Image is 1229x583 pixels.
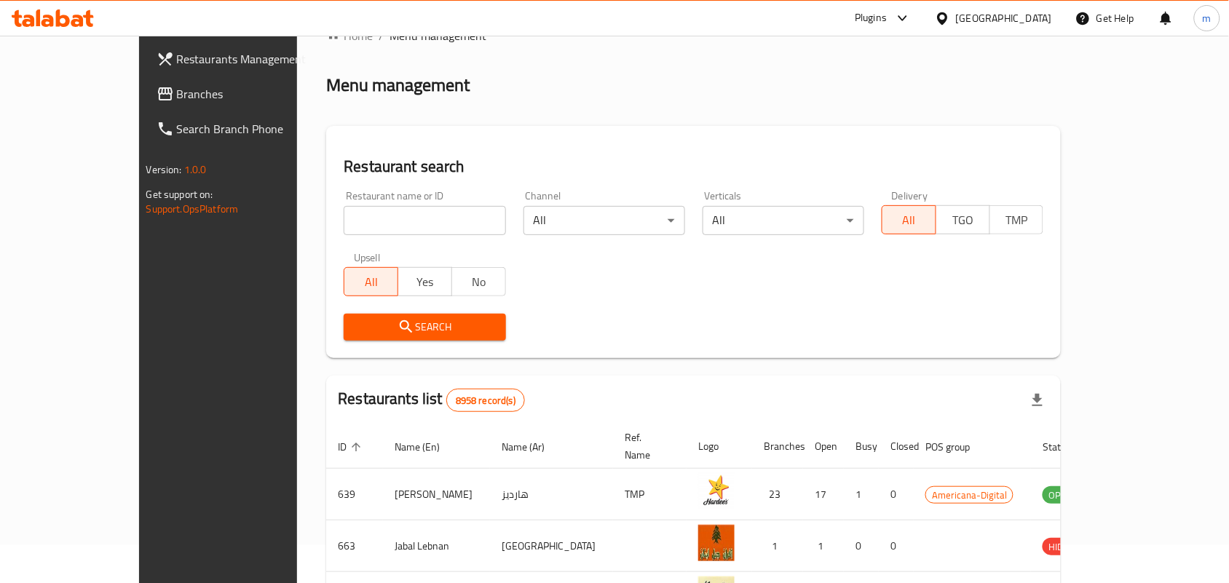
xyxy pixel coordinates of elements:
[888,210,930,231] span: All
[752,424,803,469] th: Branches
[1203,10,1212,26] span: m
[326,74,470,97] h2: Menu management
[404,271,446,293] span: Yes
[925,438,989,456] span: POS group
[698,525,735,561] img: Jabal Lebnan
[326,469,383,520] td: 639
[892,191,928,201] label: Delivery
[1020,383,1055,418] div: Export file
[146,185,213,204] span: Get support on:
[1043,487,1078,504] span: OPEN
[803,424,844,469] th: Open
[844,424,879,469] th: Busy
[752,520,803,572] td: 1
[458,271,500,293] span: No
[989,205,1044,234] button: TMP
[344,156,1043,178] h2: Restaurant search
[145,111,344,146] a: Search Branch Phone
[354,253,381,263] label: Upsell
[350,271,392,293] span: All
[184,160,207,179] span: 1.0.0
[803,520,844,572] td: 1
[338,388,525,412] h2: Restaurants list
[1043,539,1086,555] span: HIDDEN
[879,424,914,469] th: Closed
[355,318,494,336] span: Search
[390,27,486,44] span: Menu management
[1043,538,1086,555] div: HIDDEN
[326,27,373,44] a: Home
[490,520,613,572] td: [GEOGRAPHIC_DATA]
[344,206,505,235] input: Search for restaurant name or ID..
[145,41,344,76] a: Restaurants Management
[398,267,452,296] button: Yes
[395,438,459,456] span: Name (En)
[326,520,383,572] td: 663
[145,76,344,111] a: Branches
[177,85,333,103] span: Branches
[1043,438,1090,456] span: Status
[687,424,752,469] th: Logo
[752,469,803,520] td: 23
[956,10,1052,26] div: [GEOGRAPHIC_DATA]
[523,206,685,235] div: All
[451,267,506,296] button: No
[882,205,936,234] button: All
[879,520,914,572] td: 0
[996,210,1038,231] span: TMP
[379,27,384,44] li: /
[338,438,365,456] span: ID
[698,473,735,509] img: Hardee's
[344,267,398,296] button: All
[344,314,505,341] button: Search
[383,520,490,572] td: Jabal Lebnan
[803,469,844,520] td: 17
[447,394,524,408] span: 8958 record(s)
[490,469,613,520] td: هارديز
[703,206,864,235] div: All
[879,469,914,520] td: 0
[625,429,669,464] span: Ref. Name
[502,438,564,456] span: Name (Ar)
[1043,486,1078,504] div: OPEN
[936,205,990,234] button: TGO
[177,120,333,138] span: Search Branch Phone
[613,469,687,520] td: TMP
[942,210,984,231] span: TGO
[146,160,182,179] span: Version:
[177,50,333,68] span: Restaurants Management
[926,487,1013,504] span: Americana-Digital
[855,9,887,27] div: Plugins
[383,469,490,520] td: [PERSON_NAME]
[446,389,525,412] div: Total records count
[146,199,239,218] a: Support.OpsPlatform
[844,520,879,572] td: 0
[844,469,879,520] td: 1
